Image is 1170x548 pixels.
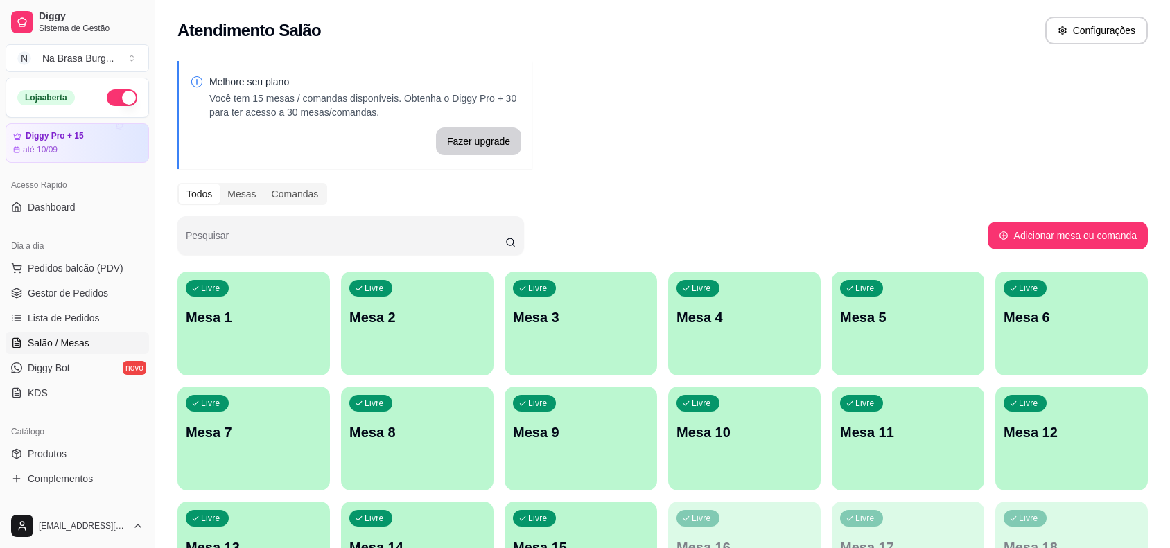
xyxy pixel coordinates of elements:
[855,398,875,409] p: Livre
[201,513,220,524] p: Livre
[209,91,521,119] p: Você tem 15 mesas / comandas disponíveis. Obtenha o Diggy Pro + 30 para ter acesso a 30 mesas/com...
[28,261,123,275] span: Pedidos balcão (PDV)
[832,387,984,490] button: LivreMesa 11
[28,200,76,214] span: Dashboard
[209,75,521,89] p: Melhore seu plano
[186,423,322,442] p: Mesa 7
[349,423,485,442] p: Mesa 8
[1019,398,1038,409] p: Livre
[365,283,384,294] p: Livre
[6,382,149,404] a: KDS
[1004,423,1140,442] p: Mesa 12
[341,272,494,375] button: LivreMesa 2
[6,123,149,163] a: Diggy Pro + 15até 10/09
[436,127,521,155] button: Fazer upgrade
[220,184,263,204] div: Mesas
[528,283,548,294] p: Livre
[668,387,821,490] button: LivreMesa 10
[6,357,149,379] a: Diggy Botnovo
[201,398,220,409] p: Livre
[28,286,108,300] span: Gestor de Pedidos
[28,386,48,400] span: KDS
[6,443,149,465] a: Produtos
[365,513,384,524] p: Livre
[28,447,67,461] span: Produtos
[6,332,149,354] a: Salão / Mesas
[6,196,149,218] a: Dashboard
[513,423,649,442] p: Mesa 9
[505,387,657,490] button: LivreMesa 9
[28,361,70,375] span: Diggy Bot
[513,308,649,327] p: Mesa 3
[676,308,812,327] p: Mesa 4
[365,398,384,409] p: Livre
[23,144,58,155] article: até 10/09
[6,257,149,279] button: Pedidos balcão (PDV)
[28,336,89,350] span: Salão / Mesas
[17,90,75,105] div: Loja aberta
[1004,308,1140,327] p: Mesa 6
[6,235,149,257] div: Dia a dia
[6,282,149,304] a: Gestor de Pedidos
[528,513,548,524] p: Livre
[6,6,149,39] a: DiggySistema de Gestão
[840,308,976,327] p: Mesa 5
[528,398,548,409] p: Livre
[988,222,1148,249] button: Adicionar mesa ou comanda
[855,513,875,524] p: Livre
[1019,283,1038,294] p: Livre
[6,509,149,542] button: [EMAIL_ADDRESS][DOMAIN_NAME]
[855,283,875,294] p: Livre
[177,19,321,42] h2: Atendimento Salão
[39,520,127,531] span: [EMAIL_ADDRESS][DOMAIN_NAME]
[39,10,143,23] span: Diggy
[505,272,657,375] button: LivreMesa 3
[832,272,984,375] button: LivreMesa 5
[676,423,812,442] p: Mesa 10
[107,89,137,106] button: Alterar Status
[6,174,149,196] div: Acesso Rápido
[186,234,505,248] input: Pesquisar
[186,308,322,327] p: Mesa 1
[28,472,93,486] span: Complementos
[840,423,976,442] p: Mesa 11
[42,51,114,65] div: Na Brasa Burg ...
[6,44,149,72] button: Select a team
[6,468,149,490] a: Complementos
[1045,17,1148,44] button: Configurações
[177,272,330,375] button: LivreMesa 1
[39,23,143,34] span: Sistema de Gestão
[668,272,821,375] button: LivreMesa 4
[1019,513,1038,524] p: Livre
[179,184,220,204] div: Todos
[26,131,84,141] article: Diggy Pro + 15
[201,283,220,294] p: Livre
[995,387,1148,490] button: LivreMesa 12
[692,283,711,294] p: Livre
[17,51,31,65] span: N
[995,272,1148,375] button: LivreMesa 6
[692,513,711,524] p: Livre
[264,184,326,204] div: Comandas
[6,421,149,443] div: Catálogo
[28,311,100,325] span: Lista de Pedidos
[6,307,149,329] a: Lista de Pedidos
[349,308,485,327] p: Mesa 2
[692,398,711,409] p: Livre
[177,387,330,490] button: LivreMesa 7
[341,387,494,490] button: LivreMesa 8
